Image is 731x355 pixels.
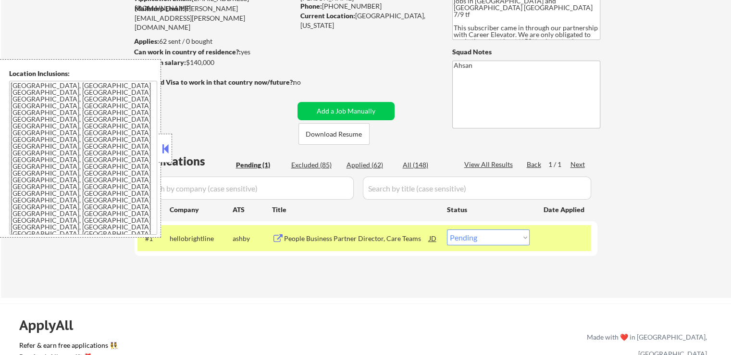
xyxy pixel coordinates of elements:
div: [GEOGRAPHIC_DATA], [US_STATE] [300,11,436,30]
div: ashby [233,234,272,243]
div: ATS [233,205,272,215]
input: Search by title (case sensitive) [363,177,591,200]
div: $140,000 [134,58,294,67]
div: Applied (62) [347,160,395,170]
div: Title [272,205,438,215]
strong: Will need Visa to work in that country now/future?: [135,78,295,86]
div: Back [527,160,542,169]
div: #1 [145,234,162,243]
div: JD [428,229,438,247]
strong: Current Location: [300,12,355,20]
div: no [293,77,321,87]
div: [PHONE_NUMBER] [300,1,436,11]
strong: Can work in country of residence?: [134,48,241,56]
div: Excluded (85) [291,160,339,170]
div: Date Applied [544,205,586,215]
div: yes [134,47,291,57]
div: People Business Partner Director, Care Teams [284,234,429,243]
input: Search by company (case sensitive) [137,177,354,200]
a: Refer & earn free applications 👯‍♀️ [19,342,386,352]
div: Pending (1) [236,160,284,170]
div: All (148) [403,160,451,170]
div: 62 sent / 0 bought [134,37,294,46]
div: Next [570,160,586,169]
strong: Minimum salary: [134,58,186,66]
div: 1 / 1 [548,160,570,169]
div: hellobrightline [170,234,233,243]
div: Company [170,205,233,215]
div: Applications [137,155,233,167]
button: Download Resume [298,123,370,145]
div: ApplyAll [19,317,84,333]
strong: Applies: [134,37,159,45]
div: View All Results [464,160,516,169]
strong: Mailslurp Email: [135,4,185,13]
div: Location Inclusions: [9,69,157,78]
strong: Phone: [300,2,322,10]
div: Status [447,201,530,218]
div: Squad Notes [452,47,600,57]
button: Add a Job Manually [297,102,395,120]
div: [PERSON_NAME][EMAIL_ADDRESS][PERSON_NAME][DOMAIN_NAME] [135,4,294,32]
